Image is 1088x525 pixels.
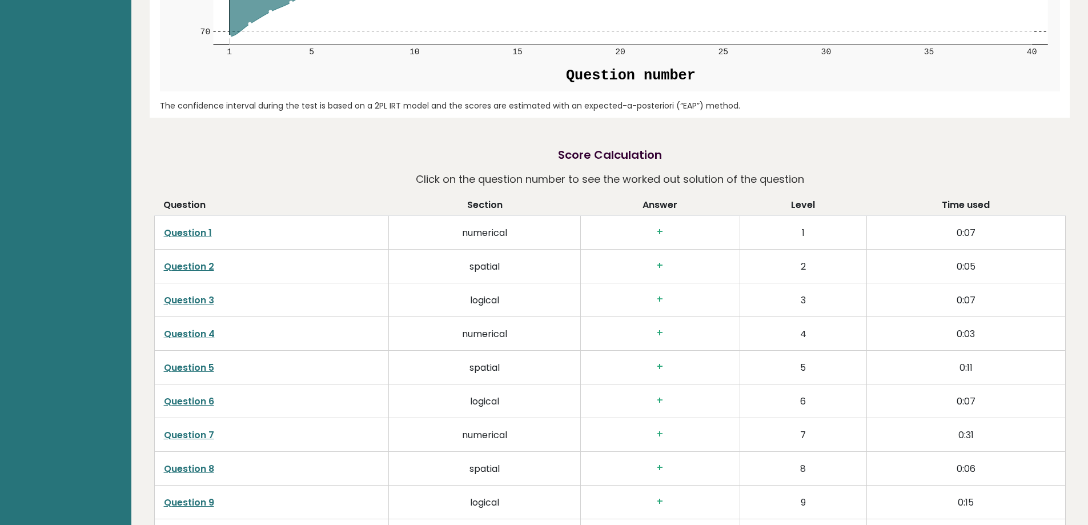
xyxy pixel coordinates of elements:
td: 0:05 [866,249,1065,283]
td: logical [389,384,581,418]
td: 9 [740,485,866,519]
text: 20 [615,48,625,57]
td: 4 [740,316,866,350]
text: 70 [200,28,210,37]
p: Click on the question number to see the worked out solution of the question [416,169,804,190]
td: 0:03 [866,316,1065,350]
text: 25 [718,48,728,57]
td: 0:15 [866,485,1065,519]
text: 30 [821,48,831,57]
h3: + [590,395,730,407]
td: spatial [389,350,581,384]
text: 5 [309,48,314,57]
td: 2 [740,249,866,283]
text: 15 [512,48,523,57]
h3: + [590,496,730,508]
text: 10 [409,48,420,57]
td: 0:07 [866,283,1065,316]
h2: Score Calculation [558,146,662,163]
td: 8 [740,451,866,485]
td: 6 [740,384,866,418]
text: 35 [924,48,934,57]
h3: + [590,428,730,440]
a: Question 3 [164,294,214,307]
a: Question 9 [164,496,214,509]
th: Question [154,198,389,216]
td: logical [389,283,581,316]
h3: + [590,294,730,306]
th: Section [389,198,581,216]
td: 5 [740,350,866,384]
a: Question 7 [164,428,214,442]
a: Question 8 [164,462,214,475]
div: The confidence interval during the test is based on a 2PL IRT model and the scores are estimated ... [160,100,1060,112]
td: numerical [389,215,581,249]
td: 0:07 [866,215,1065,249]
td: 0:31 [866,418,1065,451]
th: Level [740,198,866,216]
a: Question 5 [164,361,214,374]
text: 1 [227,48,232,57]
text: Question number [565,67,695,84]
h3: + [590,226,730,238]
th: Answer [581,198,740,216]
text: 40 [1026,48,1037,57]
td: numerical [389,316,581,350]
h3: + [590,462,730,474]
a: Question 6 [164,395,214,408]
a: Question 2 [164,260,214,273]
td: 0:06 [866,451,1065,485]
td: 3 [740,283,866,316]
td: numerical [389,418,581,451]
td: logical [389,485,581,519]
a: Question 4 [164,327,215,340]
h3: + [590,361,730,373]
th: Time used [866,198,1065,216]
h3: + [590,327,730,339]
td: spatial [389,451,581,485]
td: 1 [740,215,866,249]
h3: + [590,260,730,272]
td: 0:07 [866,384,1065,418]
td: 0:11 [866,350,1065,384]
td: 7 [740,418,866,451]
a: Question 1 [164,226,212,239]
td: spatial [389,249,581,283]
